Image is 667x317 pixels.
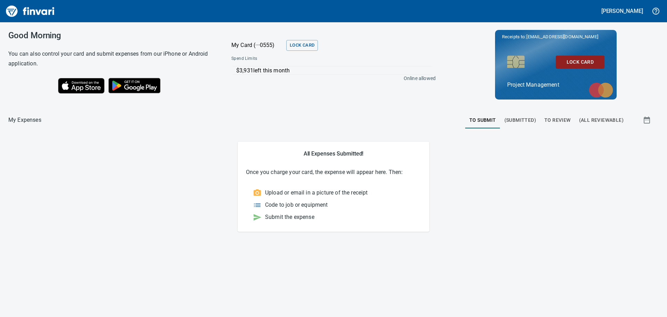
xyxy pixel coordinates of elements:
[105,74,164,97] img: Get it on Google Play
[561,58,599,66] span: Lock Card
[246,150,421,157] h5: All Expenses Submitted!
[265,201,328,209] p: Code to job or equipment
[290,41,314,49] span: Lock Card
[8,49,214,69] h6: You can also control your card and submit expenses from our iPhone or Android application.
[556,56,604,69] button: Lock Card
[507,81,604,89] p: Project Management
[236,66,432,75] p: $3,931 left this month
[8,31,214,40] h3: Good Morning
[286,40,318,51] button: Lock Card
[231,55,346,62] span: Spend Limits
[58,78,105,94] img: Download on the App Store
[601,7,643,15] h5: [PERSON_NAME]
[4,3,56,19] img: Finvari
[246,168,421,176] p: Once you charge your card, the expense will appear here. Then:
[544,116,571,125] span: To Review
[469,116,496,125] span: To Submit
[579,116,624,125] span: (All Reviewable)
[8,116,41,124] nav: breadcrumb
[526,33,599,40] span: [EMAIL_ADDRESS][DOMAIN_NAME]
[231,41,283,49] p: My Card (···0555)
[265,213,314,221] p: Submit the expense
[226,75,436,82] p: Online allowed
[585,79,617,101] img: mastercard.svg
[504,116,536,125] span: (Submitted)
[265,189,368,197] p: Upload or email in a picture of the receipt
[8,116,41,124] p: My Expenses
[636,112,659,128] button: Show transactions within a particular date range
[600,6,645,16] button: [PERSON_NAME]
[502,33,610,40] p: Receipts to:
